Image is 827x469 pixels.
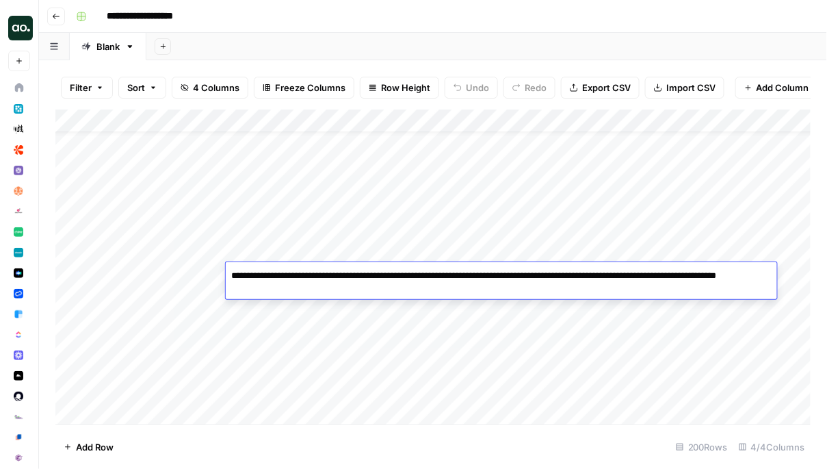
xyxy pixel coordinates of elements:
img: fr92439b8i8d8kixz6owgxh362ib [14,309,23,319]
img: xf6b4g7v9n1cfco8wpzm78dqnb6e [14,453,23,463]
img: red1k5sizbc2zfjdzds8kz0ky0wq [14,392,23,401]
img: AirOps - AEO Logo [8,16,33,40]
img: rkye1xl29jr3pw1t320t03wecljb [14,166,23,175]
img: jkhkcar56nid5uw4tq7euxnuco2o [14,145,23,155]
button: Workspace: AirOps - AEO [8,11,30,45]
button: Sort [118,77,166,99]
button: Filter [61,77,113,99]
button: 4 Columns [172,77,248,99]
span: Row Height [381,81,430,94]
a: Home [8,77,30,99]
div: 200 Rows [670,436,733,458]
img: h6qlr8a97mop4asab8l5qtldq2wv [14,268,23,278]
img: m87i3pytwzu9d7629hz0batfjj1p [14,125,23,134]
span: 4 Columns [193,81,239,94]
img: z4c86av58qw027qbtb91h24iuhub [14,289,23,299]
img: 0idox3onazaeuxox2jono9vm549w [14,371,23,381]
img: nyvnio03nchgsu99hj5luicuvesv [14,330,23,340]
img: glq0fklpdxbalhn7i6kvfbbvs11n [14,433,23,442]
img: k09s5utkby11dt6rxf2w9zgb46r0 [14,412,23,422]
img: 78cr82s63dt93a7yj2fue7fuqlci [14,248,23,257]
span: Freeze Columns [275,81,345,94]
button: Freeze Columns [254,77,354,99]
span: Redo [525,81,547,94]
span: Export CSV [582,81,631,94]
a: Blank [70,33,146,60]
div: Blank [96,40,120,53]
img: gddfodh0ack4ddcgj10xzwv4nyos [14,207,23,216]
img: apu0vsiwfa15xu8z64806eursjsk [14,104,23,114]
button: Import CSV [645,77,724,99]
button: Redo [503,77,555,99]
span: Sort [127,81,145,94]
span: Filter [70,81,92,94]
img: hlg0wqi1id4i6sbxkcpd2tyblcaw [14,186,23,196]
img: wev6amecshr6l48lvue5fy0bkco1 [14,351,23,360]
span: Add Row [76,440,114,454]
button: Undo [445,77,498,99]
button: Export CSV [561,77,640,99]
button: Add Column [735,77,818,99]
span: Undo [466,81,489,94]
button: Row Height [360,77,439,99]
span: Add Column [757,81,809,94]
span: Import CSV [666,81,716,94]
button: Add Row [55,436,122,458]
img: mhv33baw7plipcpp00rsngv1nu95 [14,227,23,237]
div: 4/4 Columns [733,436,811,458]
